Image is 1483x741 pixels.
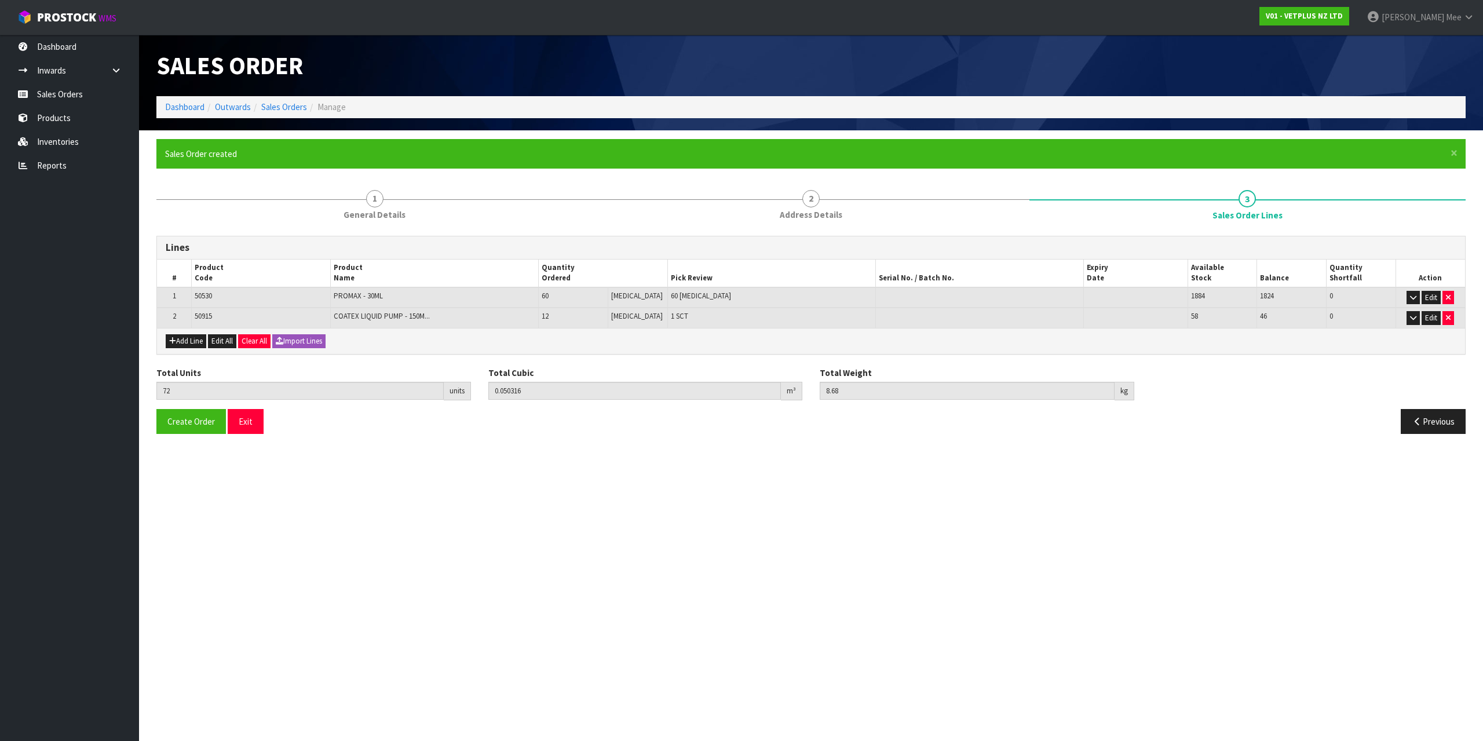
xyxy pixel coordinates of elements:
span: 1 SCT [671,311,688,321]
th: # [157,260,192,287]
button: Exit [228,409,264,434]
span: 0 [1329,291,1333,301]
th: Expiry Date [1084,260,1188,287]
span: [PERSON_NAME] [1382,12,1444,23]
span: 1 [173,291,176,301]
span: 0 [1329,311,1333,321]
strong: V01 - VETPLUS NZ LTD [1266,11,1343,21]
h3: Lines [166,242,1456,253]
span: 1884 [1191,291,1205,301]
div: m³ [781,382,802,400]
span: Sales Order Lines [156,227,1466,443]
span: General Details [344,209,406,221]
input: Total Weight [820,382,1115,400]
th: Quantity Ordered [538,260,667,287]
span: 50530 [195,291,212,301]
label: Total Units [156,367,201,379]
th: Balance [1257,260,1327,287]
span: Manage [317,101,346,112]
button: Edit [1422,291,1441,305]
span: 60 [MEDICAL_DATA] [671,291,731,301]
th: Product Name [330,260,538,287]
th: Pick Review [667,260,875,287]
span: Mee [1446,12,1462,23]
label: Total Cubic [488,367,534,379]
input: Total Units [156,382,444,400]
span: [MEDICAL_DATA] [611,311,663,321]
a: Dashboard [165,101,204,112]
label: Total Weight [820,367,872,379]
th: Serial No. / Batch No. [876,260,1084,287]
span: Sales Order [156,50,303,81]
span: 46 [1260,311,1267,321]
a: Sales Orders [261,101,307,112]
div: kg [1115,382,1134,400]
div: units [444,382,471,400]
button: Import Lines [272,334,326,348]
span: ProStock [37,10,96,25]
span: 50915 [195,311,212,321]
span: [MEDICAL_DATA] [611,291,663,301]
span: COATEX LIQUID PUMP - 150M... [334,311,430,321]
th: Quantity Shortfall [1327,260,1396,287]
span: 1 [366,190,383,207]
span: Sales Order created [165,148,237,159]
span: Sales Order Lines [1212,209,1283,221]
button: Edit All [208,334,236,348]
th: Action [1396,260,1465,287]
th: Available Stock [1188,260,1257,287]
span: 1824 [1260,291,1274,301]
span: 58 [1191,311,1198,321]
span: 2 [802,190,820,207]
small: WMS [98,13,116,24]
button: Edit [1422,311,1441,325]
span: 12 [542,311,549,321]
span: 2 [173,311,176,321]
button: Add Line [166,334,206,348]
span: Create Order [167,416,215,427]
span: 60 [542,291,549,301]
input: Total Cubic [488,382,781,400]
span: × [1451,145,1458,161]
button: Previous [1401,409,1466,434]
span: 3 [1239,190,1256,207]
img: cube-alt.png [17,10,32,24]
th: Product Code [192,260,330,287]
button: Create Order [156,409,226,434]
a: Outwards [215,101,251,112]
button: Clear All [238,334,271,348]
span: PROMAX - 30ML [334,291,383,301]
span: Address Details [780,209,842,221]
